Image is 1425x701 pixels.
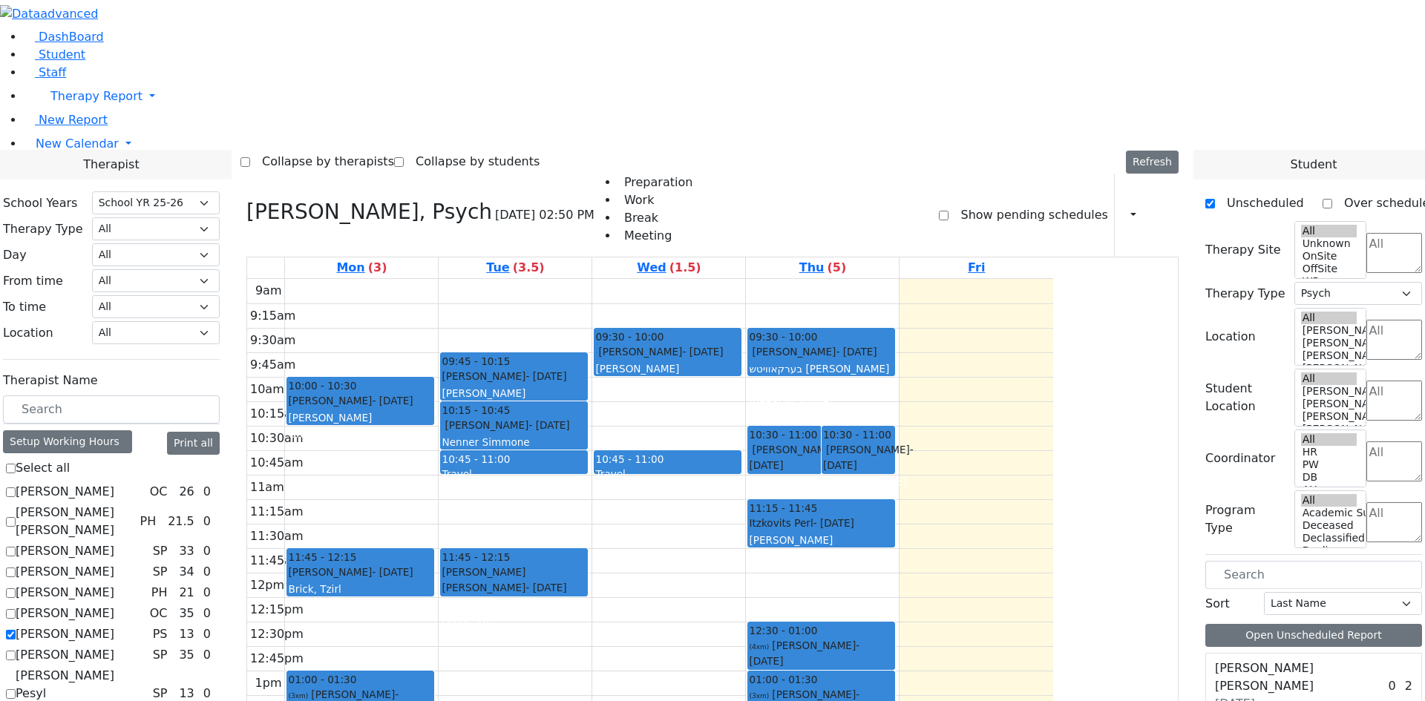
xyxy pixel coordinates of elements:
[1301,446,1357,458] option: HR
[442,354,510,369] span: 09:45 - 10:15
[749,516,894,530] div: Itzkovits Perl
[1301,433,1357,446] option: All
[252,282,285,300] div: 9am
[442,453,510,465] span: 10:45 - 11:00
[595,361,740,376] div: [PERSON_NAME]
[200,584,214,602] div: 0
[247,430,307,447] div: 10:30am
[147,646,174,664] div: SP
[1215,659,1374,695] label: [PERSON_NAME] [PERSON_NAME]
[176,542,197,560] div: 33
[823,427,891,442] span: 10:30 - 11:00
[1301,410,1357,423] option: [PERSON_NAME] 3
[1205,624,1422,647] button: Open Unscheduled Report
[595,467,740,481] div: Travel
[749,672,817,687] span: 01:00 - 01:30
[749,411,894,426] div: ק"ג
[442,435,586,450] div: Nenner Simmone
[1301,544,1357,557] option: Declines
[1301,362,1357,375] option: [PERSON_NAME] 2
[16,584,114,602] label: [PERSON_NAME]
[288,378,356,393] span: 10:00 - 10:30
[3,298,46,316] label: To time
[144,483,174,501] div: OC
[1301,237,1357,250] option: Unknown
[250,150,394,174] label: Collapse by therapists
[1301,471,1357,484] option: DB
[3,194,77,212] label: School Years
[525,370,566,382] span: - [DATE]
[144,605,174,622] div: OC
[634,257,704,278] a: October 1, 2025
[1301,519,1357,532] option: Deceased
[247,625,307,643] div: 12:30pm
[749,395,894,409] div: [PERSON_NAME]
[247,307,298,325] div: 9:15am
[442,550,510,565] span: 11:45 - 12:15
[24,47,85,62] a: Student
[200,483,214,501] div: 0
[176,483,197,501] div: 26
[3,220,83,238] label: Therapy Type
[1205,328,1256,346] label: Location
[949,203,1107,227] label: Show pending schedules
[200,542,214,560] div: 0
[247,454,307,472] div: 10:45am
[1170,203,1179,227] div: Delete
[24,129,1425,159] a: New Calendar
[442,613,586,628] div: Grade 10
[1126,151,1179,174] button: Refresh
[3,395,220,424] input: Search
[134,513,162,530] div: PH
[24,82,1425,111] a: Therapy Report
[39,30,104,44] span: DashBoard
[24,113,108,127] a: New Report
[749,329,817,344] span: 09:30 - 10:00
[247,381,287,398] div: 10am
[1205,501,1285,537] label: Program Type
[372,395,413,407] span: - [DATE]
[442,418,586,432] div: [PERSON_NAME]
[442,596,586,611] div: [PERSON_NAME]
[1205,595,1230,613] label: Sort
[595,329,664,344] span: 09:30 - 10:00
[1301,398,1357,410] option: [PERSON_NAME] 4
[749,639,859,666] span: - [DATE]
[513,259,545,277] label: (3.5)
[965,257,988,278] a: October 3, 2025
[483,257,547,278] a: September 30, 2025
[3,372,98,389] label: Therapist Name
[442,565,586,595] div: [PERSON_NAME] [PERSON_NAME]
[288,582,433,596] div: Brick, Tzirl
[1205,285,1285,303] label: Therapy Type
[1205,450,1275,467] label: Coordinator
[147,625,174,643] div: PS
[749,501,817,516] span: 11:15 - 11:45
[1386,677,1399,695] div: 0
[252,674,285,692] div: 1pm
[1205,561,1422,589] input: Search
[1301,507,1357,519] option: Academic Support
[1215,191,1304,215] label: Unscheduled
[247,527,307,545] div: 11:30am
[247,356,298,374] div: 9:45am
[16,605,114,622] label: [PERSON_NAME]
[288,672,356,687] span: 01:00 - 01:30
[442,403,510,418] span: 10:15 - 10:45
[3,324,53,342] label: Location
[1301,349,1357,362] option: [PERSON_NAME] 3
[147,563,174,581] div: SP
[749,361,894,376] div: בערקאוויטש [PERSON_NAME]
[176,605,197,622] div: 35
[247,503,307,521] div: 11:15am
[165,513,197,530] div: 21.5
[24,30,104,44] a: DashBoard
[16,459,70,477] label: Select all
[247,332,298,349] div: 9:30am
[167,432,220,455] button: Print all
[39,65,66,79] span: Staff
[1301,275,1357,288] option: WP
[1301,494,1357,507] option: All
[1143,203,1150,228] div: Report
[669,259,701,277] label: (1.5)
